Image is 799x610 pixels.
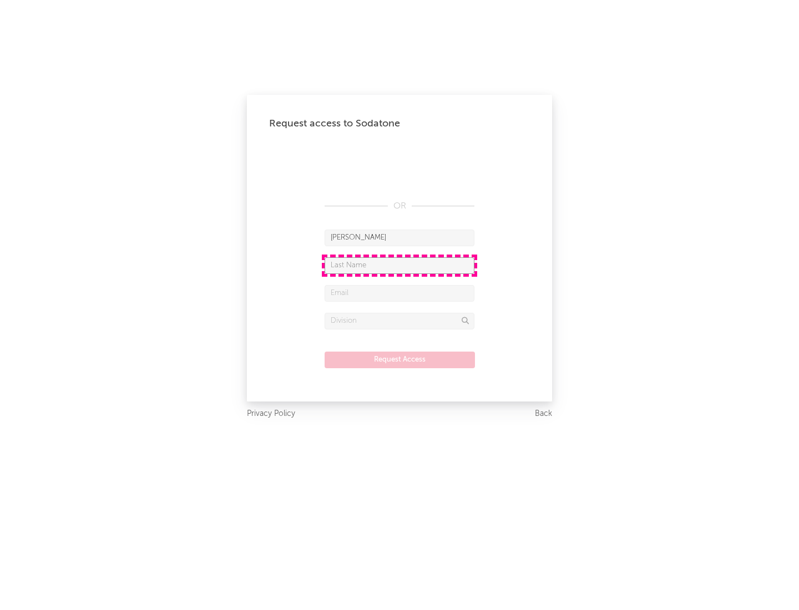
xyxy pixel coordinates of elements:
input: Email [325,285,474,302]
input: First Name [325,230,474,246]
div: OR [325,200,474,213]
a: Back [535,407,552,421]
input: Last Name [325,257,474,274]
input: Division [325,313,474,329]
button: Request Access [325,352,475,368]
a: Privacy Policy [247,407,295,421]
div: Request access to Sodatone [269,117,530,130]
